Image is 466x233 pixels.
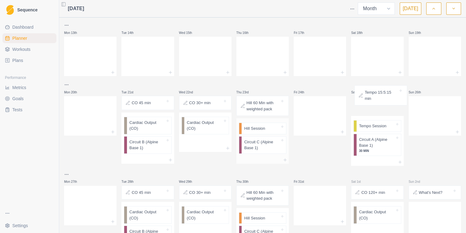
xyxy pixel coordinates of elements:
[409,31,427,35] p: Sun 19th
[236,31,255,35] p: Thu 16th
[12,96,24,102] span: Goals
[179,90,198,95] p: Wed 22nd
[409,179,427,184] p: Sun 2nd
[64,90,83,95] p: Mon 20th
[12,35,27,41] span: Planner
[12,84,26,91] span: Metrics
[236,179,255,184] p: Thu 30th
[400,2,421,15] button: [DATE]
[6,5,14,15] img: Logo
[121,90,140,95] p: Tue 21st
[2,44,56,54] a: Workouts
[64,31,83,35] p: Mon 13th
[351,179,370,184] p: Sat 1st
[179,31,198,35] p: Wed 15th
[2,94,56,104] a: Goals
[2,33,56,43] a: Planner
[2,83,56,92] a: Metrics
[2,22,56,32] a: Dashboard
[17,8,38,12] span: Sequence
[2,221,56,231] button: Settings
[12,57,23,63] span: Plans
[2,55,56,65] a: Plans
[179,179,198,184] p: Wed 29th
[12,24,34,30] span: Dashboard
[294,179,312,184] p: Fri 31st
[351,31,370,35] p: Sat 18th
[12,107,22,113] span: Tests
[236,90,255,95] p: Thu 23rd
[68,5,84,12] span: [DATE]
[294,31,312,35] p: Fri 17th
[64,179,83,184] p: Mon 27th
[121,179,140,184] p: Tue 28th
[351,90,370,95] p: Sat 25th
[409,90,427,95] p: Sun 26th
[2,105,56,115] a: Tests
[2,73,56,83] div: Performance
[294,90,312,95] p: Fri 24th
[2,2,56,17] a: LogoSequence
[12,46,31,52] span: Workouts
[121,31,140,35] p: Tue 14th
